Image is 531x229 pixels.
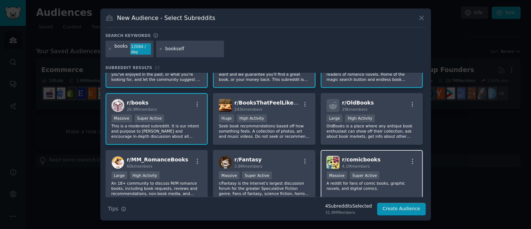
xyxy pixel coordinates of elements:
div: books [114,43,128,55]
p: Seek book recommendations based off how something feels. A collection of photos, art and music vi... [219,123,310,139]
div: Super Active [135,115,165,122]
p: OldBooks is a place where any antique book enthusiast can show off their collection, ask about bo... [327,123,417,139]
div: Super Active [350,171,380,179]
img: Fantasy [219,156,232,169]
span: Tips [108,205,118,213]
h3: New Audience - Select Subreddits [117,14,215,22]
span: Subreddit Results [106,65,152,70]
div: High Activity [345,115,375,122]
div: High Activity [130,171,160,179]
p: This is a moderated subreddit. It is our intent and purpose to [PERSON_NAME] and encourage in-dep... [111,123,202,139]
div: Massive [327,171,347,179]
img: BooksThatFeelLikeThis [219,99,232,112]
p: Need an idea what to read next? Tell us what you've enjoyed in the past, or what you're looking f... [111,66,202,82]
img: books [111,99,124,112]
div: Massive [219,171,239,179]
div: 12084 / day [130,43,151,55]
input: New Keyword [165,46,221,52]
p: A reddit for fans of comic books, graphic novels, and digital comics. [327,181,417,191]
span: r/ comicbooks [342,157,381,163]
div: 4 Subreddit s Selected [325,203,372,210]
span: r/ Fantasy [234,157,262,163]
h3: Search keywords [106,33,151,38]
img: comicbooks [327,156,339,169]
div: Large [327,115,343,122]
span: r/ OldBooks [342,100,374,106]
span: r/ books [127,100,149,106]
p: An 18+ community to discuss M/M romance books, including book requests, reviews and recommendatio... [111,181,202,196]
img: MM_RomanceBooks [111,156,124,169]
p: r/Fantasy is the internet's largest discussion forum for the greater Speculative Fiction genre. F... [219,181,310,196]
div: 31.8M Members [325,210,372,215]
button: Tips [106,202,129,215]
div: Huge [219,115,234,122]
span: 243k members [234,107,262,112]
p: r/RomanceBooks is a discussion sub for readers of romance novels. Home of the magic search button... [327,66,417,82]
span: 26.9M members [127,107,157,112]
span: 29k members [342,107,368,112]
span: r/ BooksThatFeelLikeThis [234,100,306,106]
button: Create Audience [377,203,426,215]
span: 3.8M members [234,164,262,168]
span: 22 [155,65,160,70]
span: 4.1M members [342,164,370,168]
span: r/ MM_RomanceBooks [127,157,189,163]
span: 60k members [127,164,152,168]
div: High Activity [237,115,267,122]
div: Large [111,171,128,179]
div: Massive [111,115,132,122]
div: Super Active [242,171,272,179]
p: In need of a good read? Let us know what you want and we guarantee you'll find a great book, or y... [219,66,310,82]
